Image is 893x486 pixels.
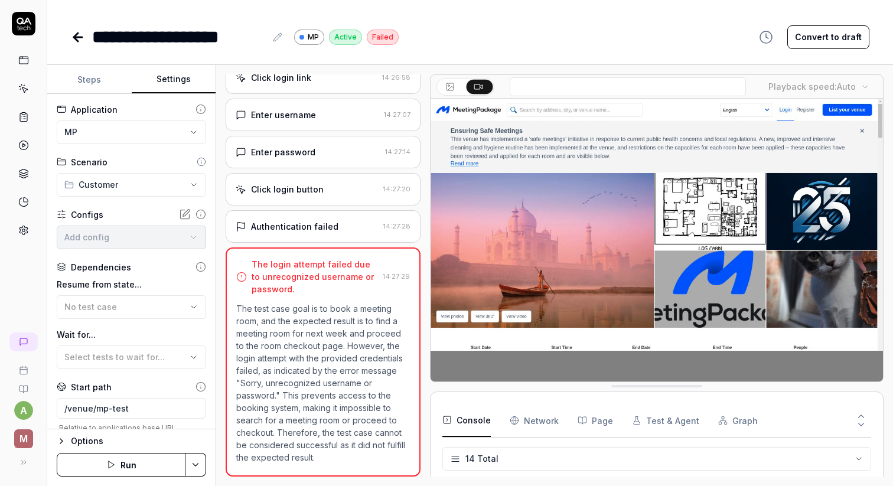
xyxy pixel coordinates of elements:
[251,146,315,158] div: Enter password
[132,66,216,94] button: Settings
[79,178,118,191] span: Customer
[57,434,206,448] button: Options
[57,453,185,477] button: Run
[9,332,38,351] a: New conversation
[14,429,33,448] span: M
[71,381,112,393] div: Start path
[718,404,758,437] button: Graph
[251,71,311,84] div: Click login link
[71,103,118,116] div: Application
[57,345,206,369] button: Select tests to wait for...
[252,258,377,295] div: The login attempt failed due to unrecognized username or password.
[5,420,42,451] button: M
[632,404,699,437] button: Test & Agent
[71,156,107,168] div: Scenario
[768,80,856,93] div: Playback speed:
[14,401,33,420] button: a
[57,423,206,432] span: Relative to applications base URL
[382,73,410,81] time: 14:26:58
[236,302,409,464] p: The test case goal is to book a meeting room, and the expected result is to find a meeting room f...
[251,183,324,195] div: Click login button
[329,30,362,45] div: Active
[57,120,206,144] button: MP
[787,25,869,49] button: Convert to draft
[57,398,206,419] input: e.g. /about
[251,109,316,121] div: Enter username
[442,404,491,437] button: Console
[510,404,559,437] button: Network
[578,404,613,437] button: Page
[383,222,410,230] time: 14:27:28
[384,110,410,119] time: 14:27:07
[5,356,42,375] a: Book a call with us
[5,375,42,394] a: Documentation
[367,30,399,45] div: Failed
[385,148,410,156] time: 14:27:14
[251,220,338,233] div: Authentication failed
[64,352,165,362] span: Select tests to wait for...
[57,295,206,319] button: No test case
[71,208,103,221] div: Configs
[57,278,206,291] label: Resume from state...
[64,126,77,138] span: MP
[294,29,324,45] a: MP
[47,66,132,94] button: Steps
[383,185,410,193] time: 14:27:20
[752,25,780,49] button: View version history
[383,272,410,280] time: 14:27:29
[57,173,206,197] button: Customer
[64,302,117,312] span: No test case
[71,261,131,273] div: Dependencies
[57,328,206,341] label: Wait for...
[308,32,319,43] span: MP
[71,434,206,448] div: Options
